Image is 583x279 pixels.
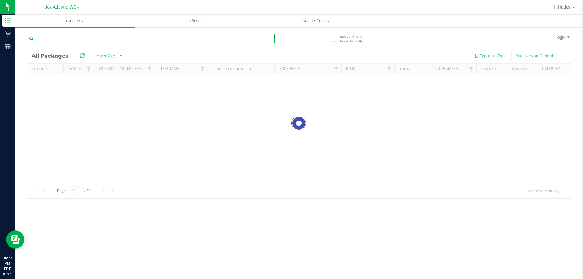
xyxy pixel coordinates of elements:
[5,31,11,37] inline-svg: Retail
[254,15,374,27] a: Inventory Counts
[3,272,12,276] p: 09/24
[340,34,370,43] span: Include items not tagged for facility
[15,18,135,24] span: Inventory
[27,34,275,43] input: Search Package ID, Item Name, SKU, Lot or Part Number...
[5,18,11,24] inline-svg: Inventory
[176,18,213,24] span: Lab Results
[292,18,337,24] span: Inventory Counts
[5,44,11,50] inline-svg: Reports
[552,5,571,9] span: Hi, Hades!
[6,230,24,249] iframe: Resource center
[3,255,12,272] p: 04:23 PM EDT
[135,15,254,27] a: Lab Results
[15,15,135,27] a: Inventory
[45,5,76,10] span: Jax Atlantic WC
